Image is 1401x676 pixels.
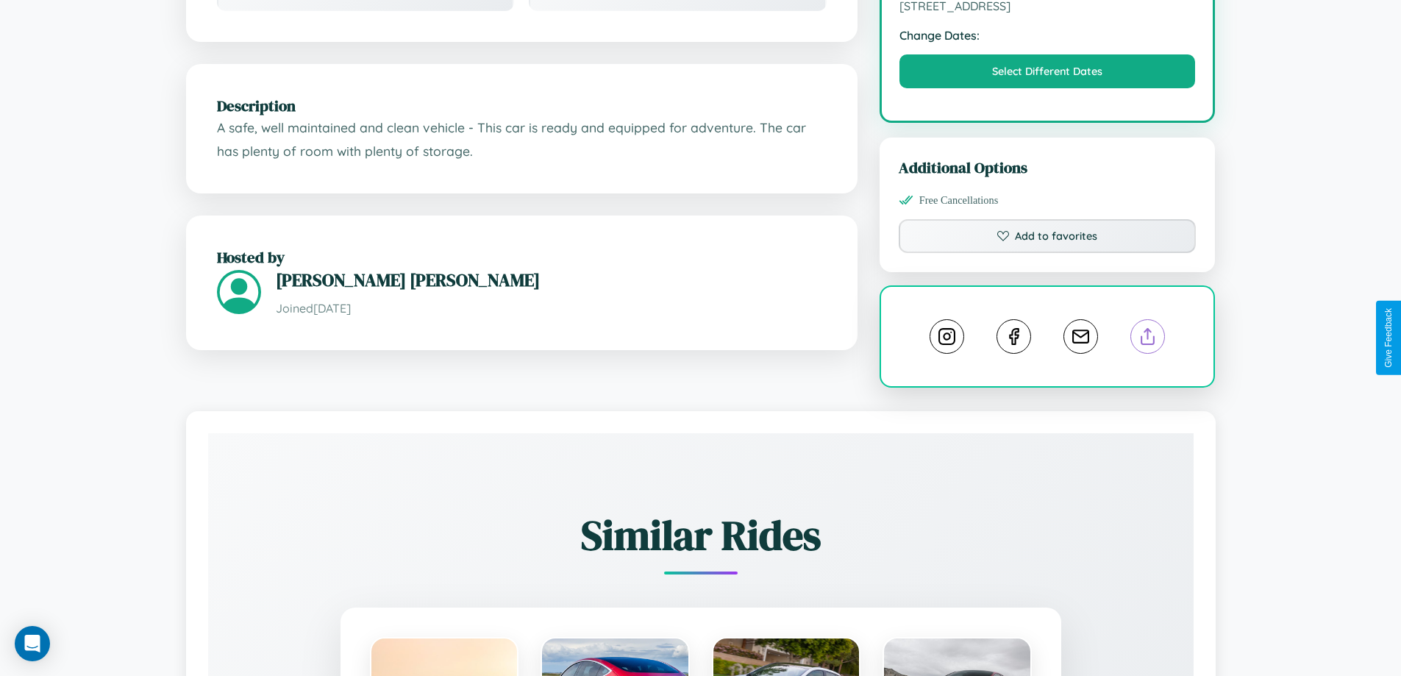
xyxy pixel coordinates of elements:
h3: Additional Options [899,157,1197,178]
h2: Hosted by [217,246,827,268]
button: Select Different Dates [899,54,1196,88]
p: A safe, well maintained and clean vehicle - This car is ready and equipped for adventure. The car... [217,116,827,163]
div: Give Feedback [1383,308,1394,368]
strong: Change Dates: [899,28,1196,43]
h3: [PERSON_NAME] [PERSON_NAME] [276,268,827,292]
h2: Description [217,95,827,116]
div: Open Intercom Messenger [15,626,50,661]
span: Free Cancellations [919,194,999,207]
p: Joined [DATE] [276,298,827,319]
button: Add to favorites [899,219,1197,253]
h2: Similar Rides [260,507,1142,563]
